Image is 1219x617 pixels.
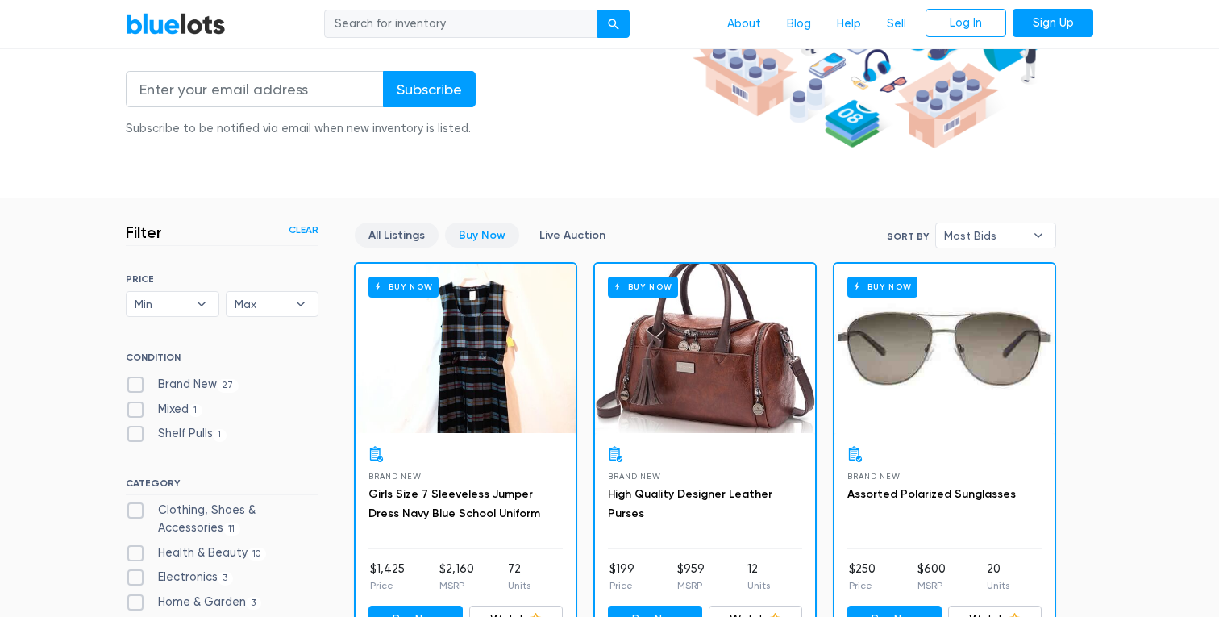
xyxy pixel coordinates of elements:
h3: Filter [126,223,162,242]
li: $1,425 [370,561,405,593]
li: 72 [508,561,530,593]
label: Mixed [126,401,202,419]
label: Home & Garden [126,594,261,611]
h6: Buy Now [847,277,917,297]
span: 10 [248,548,266,561]
a: Clear [289,223,318,237]
span: 11 [223,523,240,536]
p: Price [370,578,405,593]
a: Live Auction [526,223,619,248]
a: Sign Up [1013,9,1093,38]
li: $250 [849,561,876,593]
li: $959 [677,561,705,593]
a: Buy Now [445,223,519,248]
p: MSRP [677,578,705,593]
b: ▾ [284,292,318,316]
p: MSRP [917,578,946,593]
h6: Buy Now [368,277,439,297]
label: Electronics [126,569,233,586]
a: BlueLots [126,12,226,35]
span: 1 [213,429,227,442]
span: Min [135,292,188,316]
span: 27 [217,379,239,392]
h6: CONDITION [126,352,318,369]
span: Most Bids [944,223,1025,248]
a: Log In [926,9,1006,38]
p: Units [747,578,770,593]
h6: Buy Now [608,277,678,297]
b: ▾ [185,292,218,316]
span: 3 [218,572,233,585]
span: 3 [246,597,261,610]
li: $2,160 [439,561,474,593]
a: All Listings [355,223,439,248]
a: Help [824,9,874,40]
input: Enter your email address [126,71,384,107]
p: Units [987,578,1009,593]
span: 1 [189,404,202,417]
label: Clothing, Shoes & Accessories [126,502,318,536]
a: Blog [774,9,824,40]
li: 12 [747,561,770,593]
li: $199 [609,561,634,593]
li: 20 [987,561,1009,593]
p: Price [849,578,876,593]
span: Max [235,292,288,316]
label: Shelf Pulls [126,425,227,443]
a: Assorted Polarized Sunglasses [847,487,1016,501]
input: Subscribe [383,71,476,107]
p: Units [508,578,530,593]
a: High Quality Designer Leather Purses [608,487,772,520]
a: About [714,9,774,40]
span: Brand New [368,472,421,481]
input: Search for inventory [324,10,598,39]
a: Buy Now [834,264,1055,433]
p: Price [609,578,634,593]
div: Subscribe to be notified via email when new inventory is listed. [126,120,476,138]
label: Health & Beauty [126,544,266,562]
label: Brand New [126,376,239,394]
span: Brand New [608,472,660,481]
h6: CATEGORY [126,477,318,495]
a: Girls Size 7 Sleeveless Jumper Dress Navy Blue School Uniform [368,487,540,520]
a: Buy Now [356,264,576,433]
p: MSRP [439,578,474,593]
li: $600 [917,561,946,593]
span: Brand New [847,472,900,481]
a: Sell [874,9,919,40]
h6: PRICE [126,273,318,285]
label: Sort By [887,229,929,244]
b: ▾ [1021,223,1055,248]
a: Buy Now [595,264,815,433]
